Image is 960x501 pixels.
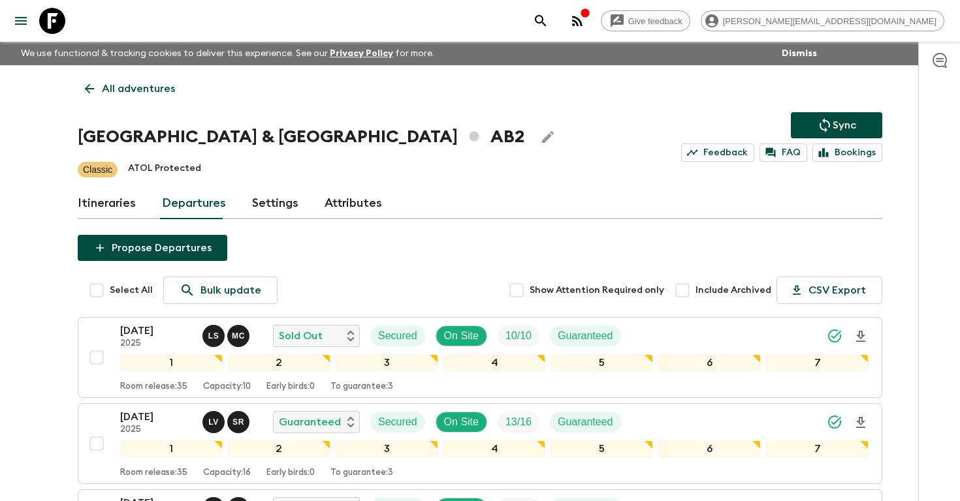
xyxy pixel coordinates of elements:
span: Luana Seara, Mariano Cenzano [202,329,252,339]
p: Sold Out [279,328,323,344]
p: [DATE] [120,409,192,425]
button: Sync adventure departures to the booking engine [791,112,882,138]
div: On Site [436,326,487,346]
a: All adventures [78,76,182,102]
p: 2025 [120,425,192,435]
button: CSV Export [776,277,882,304]
button: Dismiss [778,44,820,63]
p: Room release: 35 [120,468,187,478]
p: 13 / 16 [505,414,532,430]
p: L S [208,331,219,341]
button: [DATE]2025Luana Seara, Mariano CenzanoSold OutSecuredOn SiteTrip FillGuaranteed1234567Room releas... [78,317,882,398]
a: Attributes [325,188,382,219]
p: Capacity: 10 [203,382,251,392]
button: Edit Adventure Title [535,124,561,150]
p: Bulk update [200,282,261,298]
div: Trip Fill [498,412,539,433]
div: On Site [436,412,487,433]
button: LSMC [202,325,252,347]
p: S R [232,417,244,427]
a: Settings [252,188,298,219]
div: 7 [766,354,869,371]
div: 4 [443,440,546,457]
a: Itineraries [78,188,136,219]
div: Trip Fill [498,326,539,346]
button: Propose Departures [78,235,227,261]
p: Capacity: 16 [203,468,251,478]
p: Room release: 35 [120,382,187,392]
p: To guarantee: 3 [330,382,393,392]
div: 3 [336,354,438,371]
span: Give feedback [621,16,690,26]
span: [PERSON_NAME][EMAIL_ADDRESS][DOMAIN_NAME] [716,16,944,26]
p: 2025 [120,339,192,349]
button: menu [8,8,34,34]
a: Feedback [681,144,754,162]
div: 1 [120,354,223,371]
h1: [GEOGRAPHIC_DATA] & [GEOGRAPHIC_DATA] AB2 [78,124,524,150]
p: Classic [83,163,112,176]
p: On Site [444,328,479,344]
p: [DATE] [120,323,192,339]
div: Secured [370,412,425,433]
p: To guarantee: 3 [330,468,393,478]
div: Secured [370,326,425,346]
p: Guaranteed [279,414,341,430]
span: Select All [110,284,153,297]
p: L V [208,417,219,427]
div: 3 [336,440,438,457]
div: 7 [766,440,869,457]
svg: Download Onboarding [853,329,869,344]
svg: Synced Successfully [827,414,842,430]
div: 4 [443,354,546,371]
a: Bulk update [163,277,278,304]
span: Lucas Valentim, Sol Rodriguez [202,415,252,425]
div: 6 [658,440,761,457]
p: ATOL Protected [128,162,201,177]
p: Early birds: 0 [266,468,315,478]
div: 1 [120,440,223,457]
a: Privacy Policy [330,49,393,58]
p: Secured [378,328,417,344]
svg: Synced Successfully [827,328,842,344]
p: Secured [378,414,417,430]
div: 2 [228,440,330,457]
div: [PERSON_NAME][EMAIL_ADDRESS][DOMAIN_NAME] [701,10,944,31]
svg: Download Onboarding [853,415,869,431]
p: M C [232,331,245,341]
a: Bookings [812,144,882,162]
p: Guaranteed [558,328,613,344]
a: FAQ [760,144,807,162]
p: We use functional & tracking cookies to deliver this experience. See our for more. [16,42,440,65]
span: Include Archived [696,284,771,297]
p: On Site [444,414,479,430]
p: Guaranteed [558,414,613,430]
p: All adventures [102,81,175,97]
a: Departures [162,188,226,219]
a: Give feedback [601,10,690,31]
div: 2 [228,354,330,371]
button: LVSR [202,411,252,433]
button: search adventures [528,8,554,34]
span: Show Attention Required only [530,284,664,297]
button: [DATE]2025Lucas Valentim, Sol RodriguezGuaranteedSecuredOn SiteTrip FillGuaranteed1234567Room rel... [78,403,882,484]
div: 5 [551,354,653,371]
p: 10 / 10 [505,328,532,344]
div: 5 [551,440,653,457]
p: Early birds: 0 [266,382,315,392]
div: 6 [658,354,761,371]
p: Sync [833,117,856,133]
